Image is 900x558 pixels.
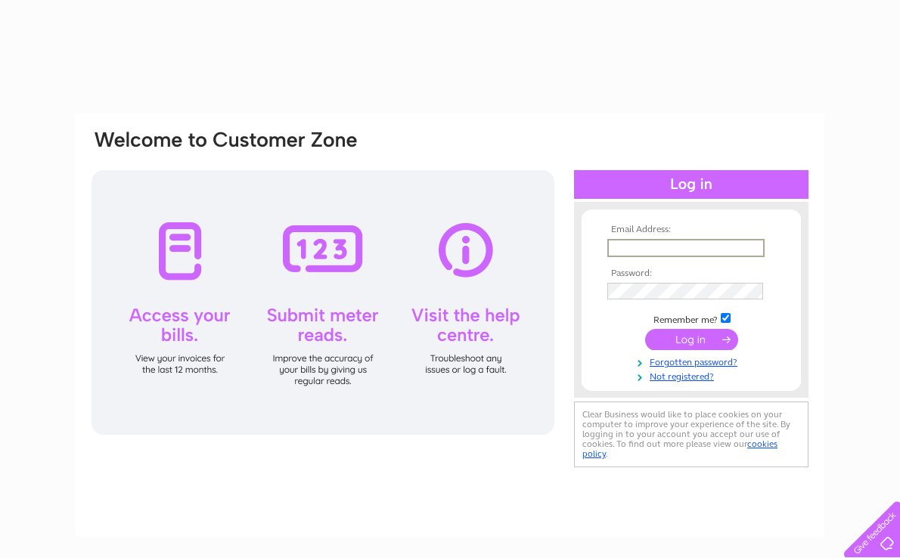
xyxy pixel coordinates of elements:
th: Email Address: [604,225,779,235]
th: Password: [604,268,779,279]
a: Forgotten password? [607,354,779,368]
a: Not registered? [607,368,779,383]
input: Submit [645,329,738,350]
td: Remember me? [604,311,779,326]
div: Clear Business would like to place cookies on your computer to improve your experience of the sit... [574,401,808,467]
a: cookies policy [582,439,777,459]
